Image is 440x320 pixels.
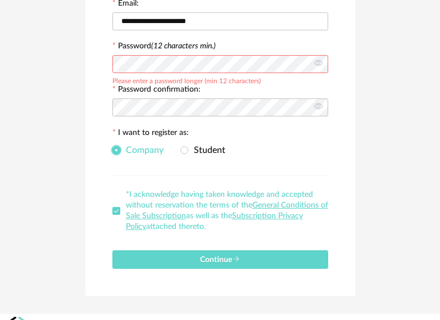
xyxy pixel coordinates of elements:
i: (12 characters min.) [151,42,216,50]
a: General Conditions of Sale Subscription [126,201,328,220]
label: Password confirmation: [112,85,201,96]
label: Password [118,42,216,50]
span: *I acknowledge having taken knowledge and accepted without reservation the terms of the as well a... [126,191,328,231]
a: Subscription Privacy Policy [126,212,303,231]
span: Continue [200,256,240,264]
span: Student [188,146,225,155]
div: Please enter a password longer (min 12 characters) [112,75,261,84]
label: I want to register as: [112,129,189,139]
button: Continue [112,250,328,269]
span: Company [120,146,164,155]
